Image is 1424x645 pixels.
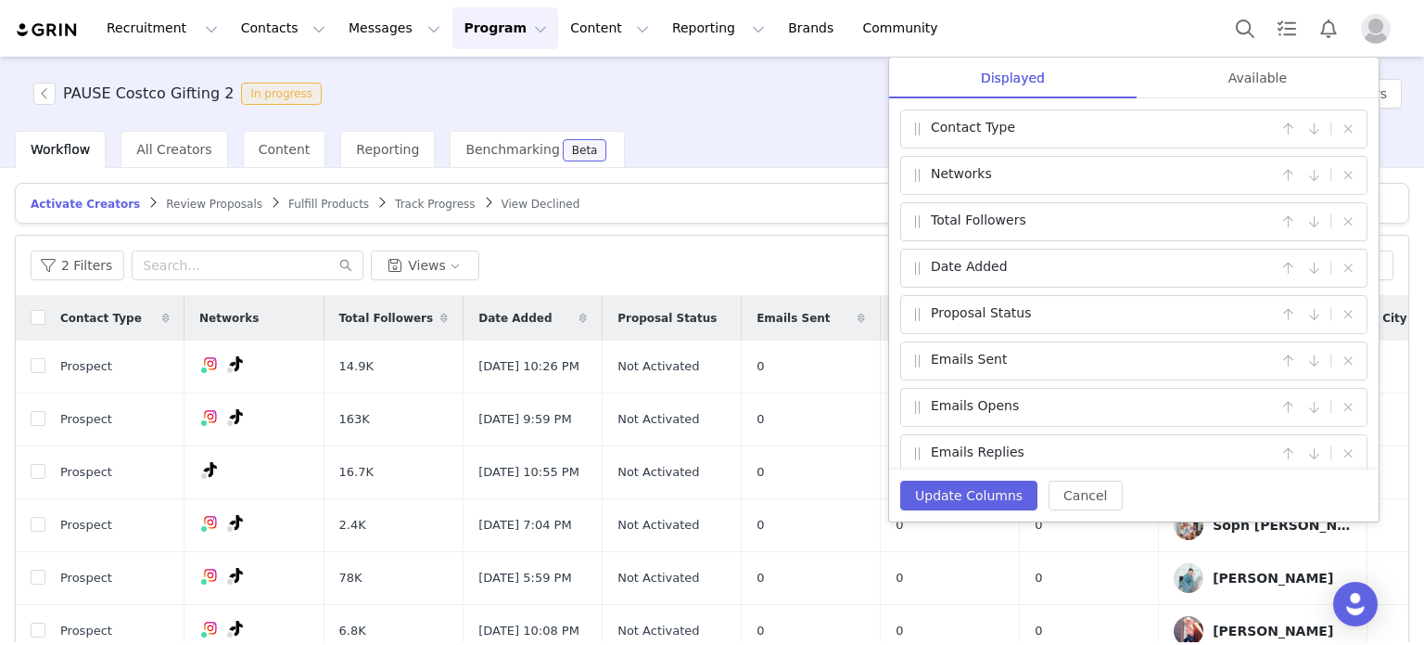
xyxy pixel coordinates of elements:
[63,83,234,105] h3: PAUSE Costco Gifting 2
[337,7,451,49] button: Messages
[617,516,699,535] span: Not Activated
[931,257,1008,279] span: Date Added
[478,410,571,429] span: [DATE] 9:59 PM
[756,410,764,429] span: 0
[617,410,699,429] span: Not Activated
[756,310,830,327] span: Emails Sent
[166,198,262,211] span: Review Proposals
[465,142,559,157] span: Benchmarking
[1329,443,1333,465] span: |
[1174,510,1352,540] a: Soph [PERSON_NAME]
[572,145,598,156] div: Beta
[203,568,218,583] img: instagram.svg
[371,251,479,280] button: Views
[60,516,112,535] span: Prospect
[756,357,764,376] span: 0
[1174,563,1352,593] a: [PERSON_NAME]
[203,409,218,424] img: instagram.svg
[1329,164,1333,187] span: |
[241,83,322,105] span: In progress
[931,443,1024,465] span: Emails Replies
[756,463,764,482] span: 0
[339,410,370,429] span: 163K
[1329,350,1333,372] span: |
[1333,582,1378,626] div: Open Intercom Messenger
[203,356,218,371] img: instagram.svg
[136,142,211,157] span: All Creators
[203,515,218,530] img: instagram.svg
[900,481,1037,510] button: Update Columns
[478,463,579,482] span: [DATE] 10:55 PM
[132,251,363,280] input: Search...
[1035,516,1042,535] span: 0
[395,198,475,211] span: Track Progress
[478,622,579,640] span: [DATE] 10:08 PM
[60,410,112,429] span: Prospect
[478,310,552,327] span: Date Added
[896,569,903,587] span: 0
[1382,310,1406,327] span: City
[1350,14,1409,44] button: Profile
[199,310,259,327] span: Networks
[931,211,1026,233] span: Total Followers
[617,622,699,640] span: Not Activated
[1329,257,1333,279] span: |
[777,7,850,49] a: Brands
[661,7,776,49] button: Reporting
[60,463,112,482] span: Prospect
[1308,7,1349,49] button: Notifications
[852,7,958,49] a: Community
[203,621,218,636] img: instagram.svg
[756,622,764,640] span: 0
[288,198,369,211] span: Fulfill Products
[931,303,1032,326] span: Proposal Status
[95,7,229,49] button: Recruitment
[617,357,699,376] span: Not Activated
[33,83,329,105] span: [object Object]
[478,569,571,587] span: [DATE] 5:59 PM
[559,7,660,49] button: Content
[339,310,434,327] span: Total Followers
[31,198,140,211] span: Activate Creators
[31,251,124,280] button: 2 Filters
[617,569,699,587] span: Not Activated
[60,622,112,640] span: Prospect
[356,142,419,157] span: Reporting
[31,142,90,157] span: Workflow
[452,7,558,49] button: Program
[617,310,717,327] span: Proposal Status
[339,357,374,376] span: 14.9K
[931,164,992,187] span: Networks
[1035,569,1042,587] span: 0
[1035,622,1042,640] span: 0
[339,463,374,482] span: 16.7K
[230,7,337,49] button: Contacts
[617,463,699,482] span: Not Activated
[60,310,142,327] span: Contact Type
[1329,211,1333,233] span: |
[478,357,579,376] span: [DATE] 10:26 PM
[1213,518,1352,533] div: Soph [PERSON_NAME]
[931,350,1007,372] span: Emails Sent
[478,516,571,535] span: [DATE] 7:04 PM
[1049,481,1122,510] button: Cancel
[1361,14,1391,44] img: placeholder-profile.jpg
[1329,303,1333,326] span: |
[15,21,80,39] img: grin logo
[1329,396,1333,419] span: |
[1266,7,1307,49] a: Tasks
[1213,624,1333,639] div: [PERSON_NAME]
[60,357,112,376] span: Prospect
[502,198,580,211] span: View Declined
[756,569,764,587] span: 0
[756,516,764,535] span: 0
[931,396,1019,419] span: Emails Opens
[896,516,903,535] span: 0
[339,622,366,640] span: 6.8K
[60,569,112,587] span: Prospect
[339,569,362,587] span: 78K
[1174,563,1203,593] img: 25b5b34c-a06b-4207-9e01-124db377ba20.jpg
[896,622,903,640] span: 0
[259,142,311,157] span: Content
